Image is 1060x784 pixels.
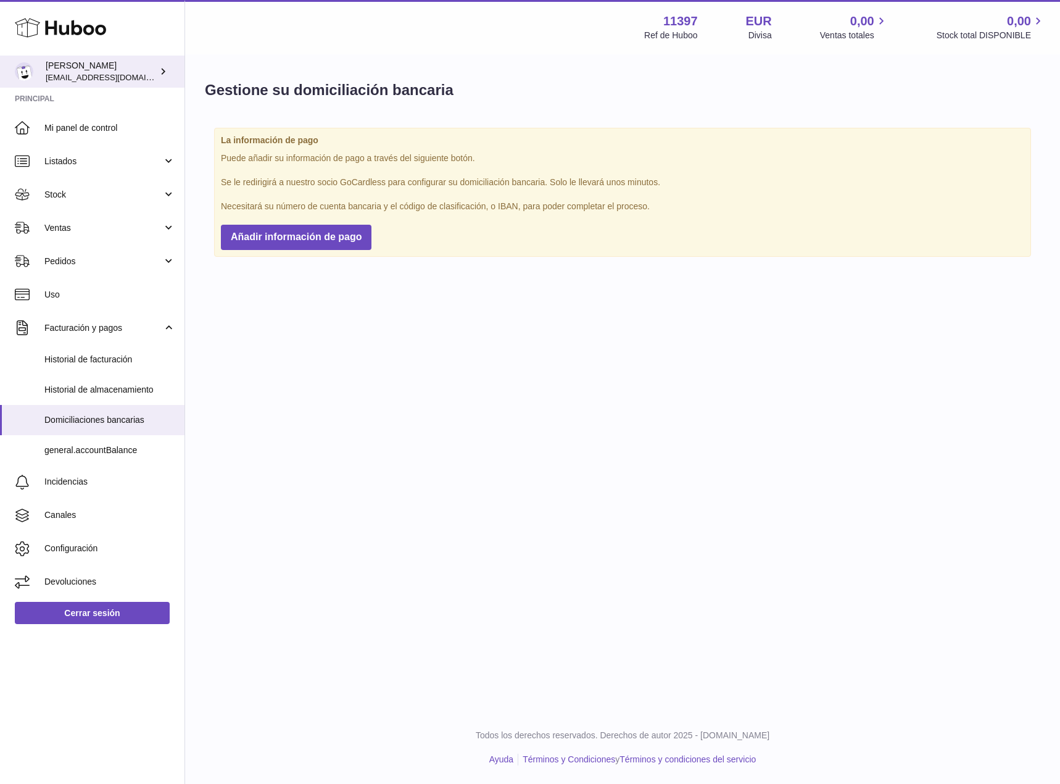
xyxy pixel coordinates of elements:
[44,156,162,167] span: Listados
[44,289,175,301] span: Uso
[44,444,175,456] span: general.accountBalance
[644,30,697,41] div: Ref de Huboo
[523,754,615,764] a: Términos y Condiciones
[820,30,888,41] span: Ventas totales
[44,122,175,134] span: Mi panel de control
[221,177,1024,188] p: Se le redirigirá a nuestro socio GoCardless para configurar su domiciliación bancaria. Solo le ll...
[746,13,772,30] strong: EUR
[44,543,175,554] span: Configuración
[221,152,1024,164] p: Puede añadir su información de pago a través del siguiente botón.
[820,13,888,41] a: 0,00 Ventas totales
[489,754,513,764] a: Ayuda
[44,222,162,234] span: Ventas
[15,86,35,96] span: 16 px
[221,201,1024,212] p: Necesitará su número de cuenta bancaria y el código de clasificación, o IBAN, para poder completa...
[195,730,1050,741] p: Todos los derechos reservados. Derechos de autor 2025 - [DOMAIN_NAME]
[44,414,175,426] span: Domiciliaciones bancarias
[5,5,180,16] div: Outline
[663,13,698,30] strong: 11397
[15,602,170,624] a: Cerrar sesión
[46,72,181,82] span: [EMAIL_ADDRESS][DOMAIN_NAME]
[231,231,362,242] span: Añadir información de pago
[518,754,756,765] li: y
[937,13,1045,41] a: 0,00 Stock total DISPONIBLE
[44,476,175,488] span: Incidencias
[937,30,1045,41] span: Stock total DISPONIBLE
[44,354,175,365] span: Historial de facturación
[15,62,33,81] img: info@luckybur.com
[619,754,756,764] a: Términos y condiciones del servicio
[19,16,67,27] a: Back to Top
[5,75,75,85] label: Tamaño de fuente
[748,30,772,41] div: Divisa
[44,256,162,267] span: Pedidos
[44,322,162,334] span: Facturación y pagos
[221,225,371,250] button: Añadir información de pago
[5,39,180,52] h3: Estilo
[44,576,175,588] span: Devoluciones
[205,80,453,100] h1: Gestione su domiciliación bancaria
[44,384,175,396] span: Historial de almacenamiento
[44,509,175,521] span: Canales
[46,60,157,83] div: [PERSON_NAME]
[850,13,874,30] span: 0,00
[221,135,1024,146] strong: La información de pago
[1007,13,1031,30] span: 0,00
[44,189,162,201] span: Stock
